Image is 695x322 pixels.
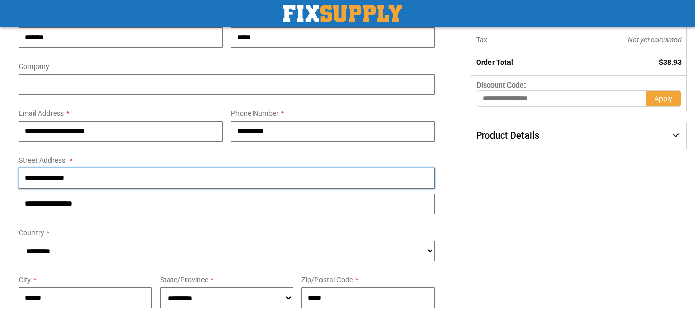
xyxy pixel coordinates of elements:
[301,276,353,284] span: Zip/Postal Code
[19,109,64,117] span: Email Address
[283,5,402,22] img: Fix Industrial Supply
[654,95,672,103] span: Apply
[477,81,526,89] span: Discount Code:
[160,276,208,284] span: State/Province
[19,156,65,164] span: Street Address
[628,36,682,44] span: Not yet calculated
[283,5,402,22] a: store logo
[659,58,682,66] span: $38.93
[476,130,539,141] span: Product Details
[19,276,31,284] span: City
[231,109,279,117] span: Phone Number
[19,62,49,71] span: Company
[646,90,681,107] button: Apply
[471,30,567,49] th: Tax
[476,58,513,66] strong: Order Total
[19,229,44,237] span: Country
